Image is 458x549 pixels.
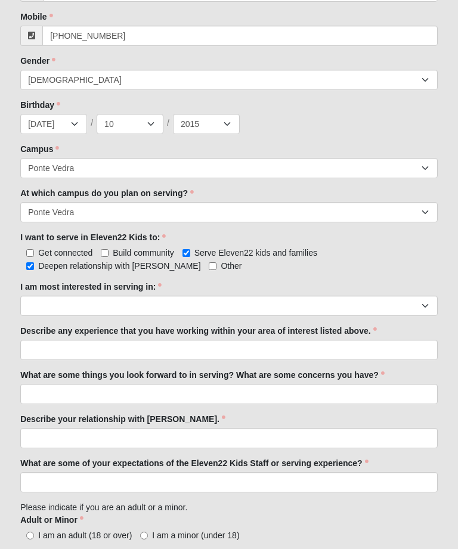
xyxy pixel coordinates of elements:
input: Other [209,263,216,271]
label: Adult or Minor [20,514,83,526]
label: Birthday [20,100,60,111]
span: Deepen relationship with [PERSON_NAME] [38,262,200,271]
input: Serve Eleven22 kids and families [182,250,190,258]
span: Get connected [38,249,92,258]
label: Describe your relationship with [PERSON_NAME]. [20,414,225,426]
label: I am most interested in serving in: [20,281,162,293]
label: I want to serve in Eleven22 Kids to: [20,232,166,244]
label: Campus [20,144,59,156]
label: Gender [20,55,55,67]
label: Mobile [20,11,52,23]
span: / [167,117,169,131]
label: At which campus do you plan on serving? [20,188,194,200]
input: Get connected [26,250,34,258]
span: / [91,117,93,131]
label: What are some of your expectations of the Eleven22 Kids Staff or serving experience? [20,458,368,470]
span: I am an adult (18 or over) [38,531,132,541]
span: I am a minor (under 18) [152,531,239,541]
span: Serve Eleven22 kids and families [194,249,317,258]
input: I am a minor (under 18) [140,532,148,540]
input: Deepen relationship with [PERSON_NAME] [26,263,34,271]
span: Other [221,262,242,271]
input: I am an adult (18 or over) [26,532,34,540]
span: Build community [113,249,174,258]
input: Build community [101,250,109,258]
label: What are some things you look forward to in serving? What are some concerns you have? [20,370,385,381]
label: Describe any experience that you have working within your area of interest listed above. [20,325,376,337]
